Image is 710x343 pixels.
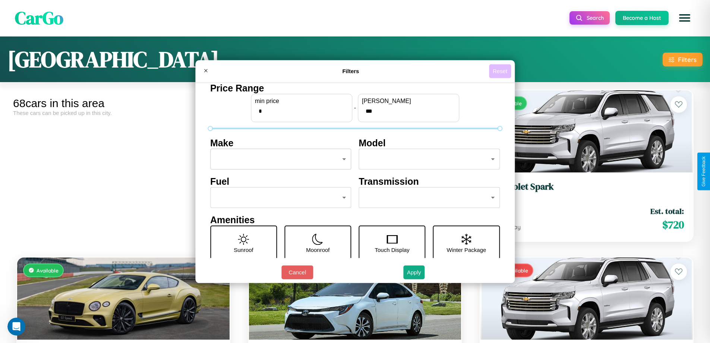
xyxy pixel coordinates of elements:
label: min price [255,98,348,105]
span: Available [37,267,59,274]
h4: Price Range [210,83,500,94]
span: Search [587,15,604,21]
button: Reset [489,64,511,78]
div: 68 cars in this area [13,97,234,110]
p: Winter Package [447,245,486,255]
button: Open menu [674,7,695,28]
h4: Amenities [210,215,500,225]
h1: [GEOGRAPHIC_DATA] [7,44,219,75]
div: Give Feedback [701,156,706,187]
div: Filters [678,56,697,63]
p: Moonroof [306,245,329,255]
button: Cancel [281,265,313,279]
span: CarGo [15,6,63,30]
button: Become a Host [615,11,669,25]
h4: Transmission [359,176,500,187]
h4: Fuel [210,176,351,187]
p: Touch Display [375,245,409,255]
div: These cars can be picked up in this city. [13,110,234,116]
a: Chevrolet Spark2017 [489,181,684,200]
label: [PERSON_NAME] [362,98,455,105]
span: Est. total: [650,206,684,216]
p: Sunroof [234,245,253,255]
h3: Chevrolet Spark [489,181,684,192]
button: Apply [403,265,425,279]
h4: Make [210,138,351,149]
iframe: Intercom live chat [7,318,25,336]
button: Search [569,11,610,25]
h4: Filters [212,68,489,74]
span: $ 720 [662,217,684,232]
button: Filters [663,53,703,66]
h4: Model [359,138,500,149]
p: - [354,103,356,113]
